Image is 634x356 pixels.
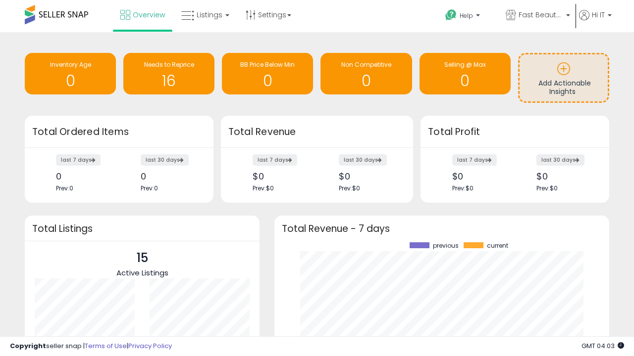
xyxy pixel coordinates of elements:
span: Prev: $0 [253,184,274,192]
h3: Total Profit [428,125,602,139]
span: Needs to Reprice [144,60,194,69]
a: Needs to Reprice 16 [123,53,214,94]
h1: 0 [424,73,506,89]
span: Listings [197,10,222,20]
h3: Total Ordered Items [32,125,206,139]
a: Non Competitive 0 [320,53,412,94]
span: Prev: $0 [536,184,558,192]
div: seller snap | | [10,342,172,351]
span: Hi IT [592,10,605,20]
a: Hi IT [579,10,612,32]
span: Fast Beauty ([GEOGRAPHIC_DATA]) [519,10,563,20]
div: $0 [339,171,396,181]
div: $0 [536,171,592,181]
label: last 30 days [141,154,189,166]
span: Overview [133,10,165,20]
span: Prev: 0 [56,184,73,192]
a: Terms of Use [85,341,127,351]
span: previous [433,242,459,249]
a: Add Actionable Insights [520,54,608,101]
div: 0 [141,171,196,181]
span: Prev: 0 [141,184,158,192]
h1: 0 [227,73,308,89]
span: BB Price Below Min [240,60,295,69]
span: Add Actionable Insights [538,78,591,97]
div: $0 [253,171,310,181]
span: Selling @ Max [444,60,486,69]
a: Selling @ Max 0 [420,53,511,94]
span: Active Listings [116,267,168,278]
h3: Total Revenue [228,125,406,139]
span: Non Competitive [341,60,391,69]
i: Get Help [445,9,457,21]
span: Help [460,11,473,20]
label: last 7 days [253,154,297,166]
p: 15 [116,249,168,267]
a: Help [437,1,497,32]
label: last 7 days [452,154,497,166]
div: 0 [56,171,111,181]
a: Inventory Age 0 [25,53,116,94]
strong: Copyright [10,341,46,351]
label: last 30 days [536,154,584,166]
div: $0 [452,171,508,181]
h1: 16 [128,73,210,89]
span: Prev: $0 [339,184,360,192]
a: BB Price Below Min 0 [222,53,313,94]
label: last 30 days [339,154,387,166]
a: Privacy Policy [128,341,172,351]
span: Inventory Age [50,60,91,69]
span: Prev: $0 [452,184,474,192]
h3: Total Listings [32,225,252,232]
h3: Total Revenue - 7 days [282,225,602,232]
span: current [487,242,508,249]
span: 2025-08-13 04:03 GMT [581,341,624,351]
h1: 0 [325,73,407,89]
label: last 7 days [56,154,101,166]
h1: 0 [30,73,111,89]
